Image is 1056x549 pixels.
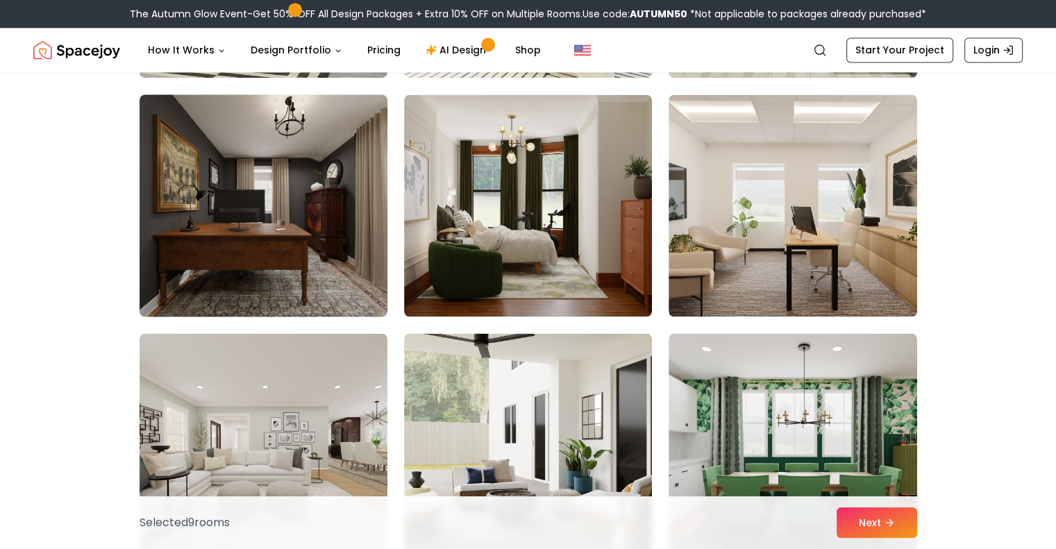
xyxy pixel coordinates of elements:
a: Pricing [356,36,412,64]
div: The Autumn Glow Event-Get 50% OFF All Design Packages + Extra 10% OFF on Multiple Rooms. [130,7,926,21]
b: AUTUMN50 [630,7,687,21]
a: Spacejoy [33,36,120,64]
nav: Main [137,36,552,64]
a: Login [964,37,1023,62]
span: *Not applicable to packages already purchased* [687,7,926,21]
span: Use code: [583,7,687,21]
img: Room room-96 [669,94,916,316]
button: Next [837,507,917,538]
img: United States [574,42,591,58]
button: Design Portfolio [240,36,353,64]
img: Room room-95 [404,94,652,316]
p: Selected 9 room s [140,514,230,531]
button: How It Works [137,36,237,64]
a: Shop [504,36,552,64]
a: AI Design [414,36,501,64]
a: Start Your Project [846,37,953,62]
img: Spacejoy Logo [33,36,120,64]
nav: Global [33,28,1023,72]
img: Room room-94 [133,89,394,322]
